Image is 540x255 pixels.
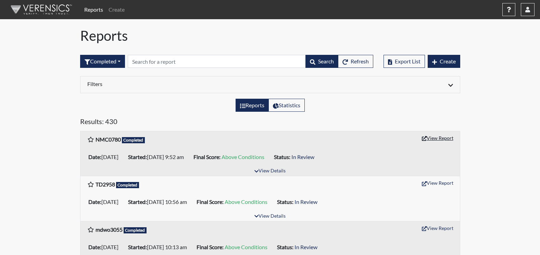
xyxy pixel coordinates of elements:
span: Above Conditions [225,244,267,250]
button: Export List [384,55,425,68]
button: Search [305,55,338,68]
b: Date: [88,244,101,250]
b: Started: [128,244,147,250]
b: Final Score: [197,244,224,250]
h5: Results: 430 [80,117,460,128]
b: mdwo3055 [96,226,123,233]
a: Create [106,3,127,16]
b: Status: [274,154,290,160]
button: Completed [80,55,125,68]
b: Started: [128,154,147,160]
a: Reports [81,3,106,16]
span: Above Conditions [222,154,264,160]
button: Refresh [338,55,373,68]
li: [DATE] 10:56 am [125,196,194,207]
li: [DATE] [86,151,125,162]
b: Date: [88,198,101,205]
span: In Review [294,244,317,250]
button: Create [428,55,460,68]
span: Refresh [351,58,369,64]
span: Completed [124,227,147,233]
li: [DATE] 10:13 am [125,242,194,253]
input: Search by Registration ID, Interview Number, or Investigation Name. [128,55,306,68]
span: In Review [294,198,317,205]
b: Started: [128,198,147,205]
li: [DATE] 9:52 am [125,151,191,162]
button: View Details [251,167,289,176]
div: Click to expand/collapse filters [82,81,458,89]
span: Completed [122,137,145,143]
b: TD2958 [96,181,115,187]
span: In Review [291,154,314,160]
label: View the list of reports [236,99,269,112]
b: Final Score: [197,198,224,205]
li: [DATE] [86,242,125,253]
label: View statistics about completed interviews [268,99,305,112]
b: Status: [277,244,293,250]
button: View Report [419,223,456,233]
button: View Report [419,133,456,143]
button: View Report [419,178,456,188]
b: Date: [88,154,101,160]
b: Status: [277,198,293,205]
span: Above Conditions [225,198,267,205]
span: Completed [116,182,139,188]
b: NMC0780 [96,136,121,143]
b: Final Score: [193,154,221,160]
h1: Reports [80,27,460,44]
button: View Details [251,212,289,221]
span: Export List [395,58,420,64]
li: [DATE] [86,196,125,207]
div: Filter by interview status [80,55,125,68]
span: Create [440,58,456,64]
h6: Filters [87,81,265,87]
span: Search [318,58,334,64]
